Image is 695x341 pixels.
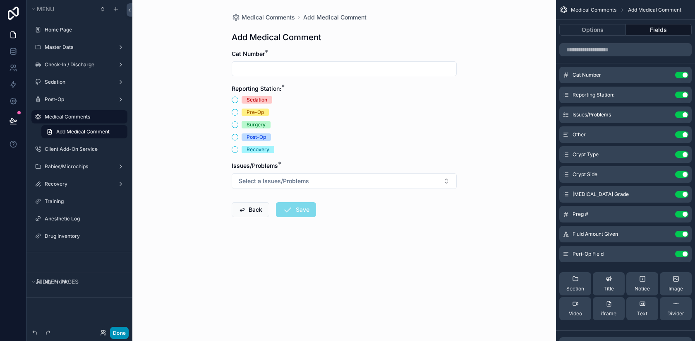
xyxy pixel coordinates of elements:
button: Title [593,272,625,295]
button: Fields [626,24,692,36]
span: Divider [667,310,684,317]
span: Reporting Station: [573,92,614,98]
button: Options [559,24,626,36]
label: Home Page [45,27,122,33]
span: Peri-Op Field [573,251,604,257]
div: Post-Op [247,133,266,141]
button: Select Button [232,173,457,189]
a: Medical Comments [232,13,295,22]
label: Sedation [45,79,111,85]
button: iframe [593,297,625,320]
button: Menu [30,3,94,15]
a: Add Medical Comment [303,13,367,22]
label: Anesthetic Log [45,215,122,222]
span: Add Medical Comment [56,128,110,135]
span: Crypt Type [573,151,599,158]
label: Rabies/Microchips [45,163,111,170]
span: Text [637,310,647,317]
button: Video [559,297,591,320]
h1: Add Medical Comment [232,31,321,43]
span: Select a Issues/Problems [239,177,309,185]
span: Other [573,131,586,138]
span: Cat Number [232,50,265,57]
button: Hidden pages [30,276,124,288]
span: Issues/Problems [573,111,611,118]
span: Crypt Side [573,171,597,178]
span: iframe [601,310,616,317]
span: Section [566,285,584,292]
span: Video [569,310,582,317]
button: Back [232,202,269,217]
span: Image [669,285,683,292]
span: Add Medical Comment [628,7,681,13]
button: Text [626,297,658,320]
span: Fluid Amount Given [573,231,618,237]
label: Master Data [45,44,111,51]
label: Check-In / Discharge [45,61,111,68]
div: Pre-Op [247,109,264,116]
button: Notice [626,272,658,295]
span: Menu [37,5,54,12]
label: Post-Op [45,96,111,103]
button: Divider [660,297,692,320]
span: Issues/Problems [232,162,278,169]
label: Training [45,198,122,205]
label: Recovery [45,181,111,187]
span: Preg # [573,211,588,218]
span: Notice [635,285,650,292]
label: My Profile [45,278,122,285]
span: Reporting Station: [232,85,281,92]
label: Client Add-On Service [45,146,122,152]
button: Section [559,272,591,295]
button: Image [660,272,692,295]
span: Title [604,285,614,292]
button: Done [110,327,129,339]
span: [MEDICAL_DATA] Grade [573,191,629,198]
span: Medical Comments [571,7,616,13]
div: Recovery [247,146,269,153]
a: Add Medical Comment [41,125,127,138]
label: Medical Comments [45,114,122,120]
span: Medical Comments [242,13,295,22]
div: Surgery [247,121,266,128]
div: Sedation [247,96,267,104]
label: Drug Inventory [45,233,122,239]
span: Cat Number [573,72,601,78]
